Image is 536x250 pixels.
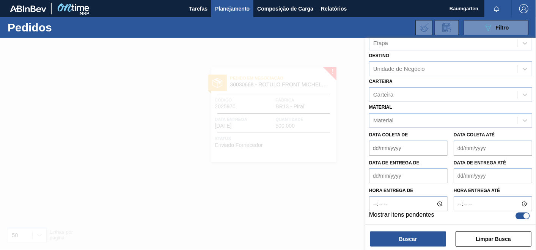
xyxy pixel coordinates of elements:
[369,211,434,220] label: Mostrar itens pendentes
[10,5,46,12] img: TNhmsLtSVTkK8tSr43FrP2fwEKptu5GPRR3wAAAABJRU5ErkJggg==
[369,160,420,166] label: Data de Entrega de
[373,40,388,47] div: Etapa
[369,105,392,110] label: Material
[369,141,448,156] input: dd/mm/yyyy
[454,185,532,196] label: Hora entrega até
[373,66,425,72] div: Unidade de Negócio
[257,4,313,13] span: Composição de Carga
[454,132,495,137] label: Data coleta até
[454,141,532,156] input: dd/mm/yyyy
[8,23,115,32] h1: Pedidos
[189,4,207,13] span: Tarefas
[369,168,448,183] input: dd/mm/yyyy
[373,117,393,123] div: Material
[321,4,347,13] span: Relatórios
[369,185,448,196] label: Hora entrega de
[496,25,509,31] span: Filtro
[454,168,532,183] input: dd/mm/yyyy
[519,4,528,13] img: Logout
[435,20,459,35] div: Solicitação de Revisão de Pedidos
[373,91,393,98] div: Carteira
[454,160,506,166] label: Data de Entrega até
[369,79,393,84] label: Carteira
[369,53,389,58] label: Destino
[464,20,528,35] button: Filtro
[415,20,432,35] div: Importar Negociações dos Pedidos
[369,132,408,137] label: Data coleta de
[215,4,250,13] span: Planejamento
[484,3,509,14] button: Notificações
